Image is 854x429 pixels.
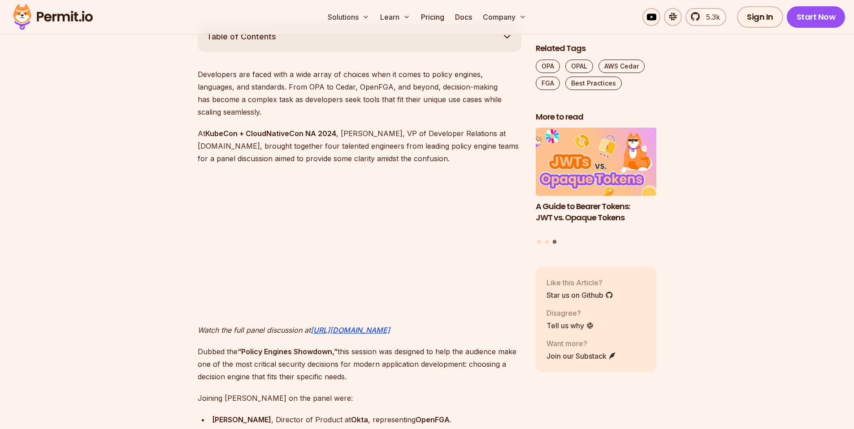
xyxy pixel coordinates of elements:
iframe: https://www.youtube.com/embed/AVA32aYObRE?si=dpqqJ1dNqb3otZYn [198,174,449,315]
a: OPAL [565,60,593,73]
strong: OpenFGA [416,415,450,424]
p: Want more? [546,338,616,349]
a: Join our Substack [546,351,616,361]
button: Solutions [324,8,373,26]
img: A Guide to Bearer Tokens: JWT vs. Opaque Tokens [536,128,657,196]
button: Go to slide 1 [537,240,541,244]
div: , Director of Product at , representing . [212,413,521,426]
a: Pricing [417,8,448,26]
p: Joining [PERSON_NAME] on the panel were: [198,392,521,404]
a: OPA [536,60,560,73]
h3: A Guide to Bearer Tokens: JWT vs. Opaque Tokens [536,201,657,223]
a: Tell us why [546,320,594,331]
strong: “Policy Engines Showdown,” [238,347,338,356]
img: Permit logo [9,2,97,32]
p: At , [PERSON_NAME], VP of Developer Relations at [DOMAIN_NAME], brought together four talented en... [198,127,521,165]
strong: Okta [351,415,368,424]
a: Docs [451,8,476,26]
p: Like this Article? [546,277,613,288]
button: Go to slide 3 [553,240,557,244]
a: Best Practices [565,77,622,90]
span: 5.3k [701,12,720,22]
a: AWS Cedar [598,60,645,73]
h2: Related Tags [536,43,657,54]
h2: More to read [536,112,657,123]
button: Table of Contents [198,21,521,52]
p: Dubbed the this session was designed to help the audience make one of the most critical security ... [198,345,521,383]
li: 3 of 3 [536,128,657,235]
span: Table of Contents [207,30,276,43]
a: Start Now [787,6,845,28]
a: FGA [536,77,560,90]
a: 5.3k [685,8,726,26]
a: Sign In [737,6,783,28]
strong: [PERSON_NAME] [212,415,271,424]
p: Disagree? [546,308,594,318]
button: Company [479,8,530,26]
strong: KubeCon + CloudNativeCon NA 2024 [205,129,336,138]
button: Go to slide 2 [545,240,549,244]
button: Learn [377,8,414,26]
a: Star us on Github [546,290,613,300]
em: Watch the full panel discussion at [198,326,311,335]
div: Posts [536,128,657,245]
a: [URL][DOMAIN_NAME] [311,326,390,335]
p: Developers are faced with a wide array of choices when it comes to policy engines, languages, and... [198,68,521,118]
